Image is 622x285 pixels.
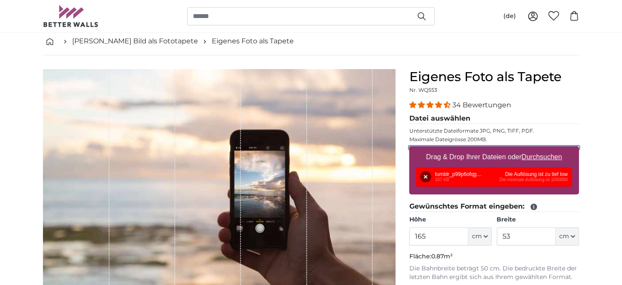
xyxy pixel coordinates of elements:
span: cm [472,232,482,241]
span: 34 Bewertungen [452,101,511,109]
p: Maximale Dateigrösse 200MB. [409,136,579,143]
label: Breite [497,215,579,224]
button: cm [556,227,579,246]
p: Die Bahnbreite beträgt 50 cm. Die bedruckte Breite der letzten Bahn ergibt sich aus Ihrem gewählt... [409,264,579,282]
span: cm [559,232,569,241]
img: Betterwalls [43,5,99,27]
legend: Datei auswählen [409,113,579,124]
label: Drag & Drop Ihrer Dateien oder [423,149,566,166]
span: Nr. WQ553 [409,87,437,93]
nav: breadcrumbs [43,27,579,55]
h1: Eigenes Foto als Tapete [409,69,579,85]
u: Durchsuchen [522,153,562,161]
p: Fläche: [409,252,579,261]
a: Eigenes Foto als Tapete [212,36,294,46]
span: 4.32 stars [409,101,452,109]
p: Unterstützte Dateiformate JPG, PNG, TIFF, PDF. [409,127,579,134]
legend: Gewünschtes Format eingeben: [409,201,579,212]
label: Höhe [409,215,491,224]
button: cm [469,227,492,246]
span: 0.87m² [431,252,453,260]
button: (de) [497,9,523,24]
a: [PERSON_NAME] Bild als Fototapete [72,36,198,46]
